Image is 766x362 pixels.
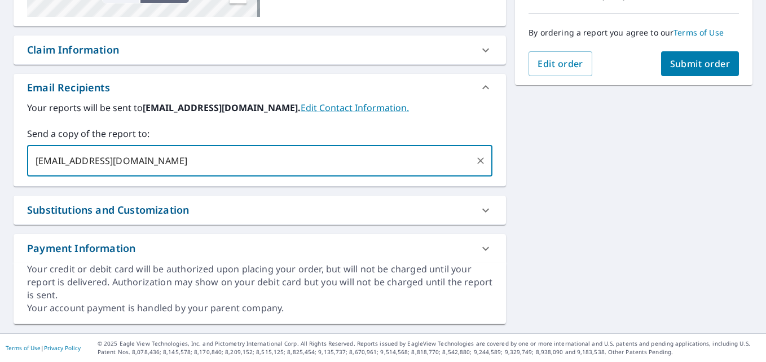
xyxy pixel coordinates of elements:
div: Your account payment is handled by your parent company. [27,302,492,315]
a: Terms of Use [673,27,724,38]
b: [EMAIL_ADDRESS][DOMAIN_NAME]. [143,101,301,114]
p: By ordering a report you agree to our [529,28,739,38]
div: Payment Information [14,234,506,263]
a: Terms of Use [6,344,41,352]
p: | [6,345,81,351]
div: Email Recipients [14,74,506,101]
div: Claim Information [14,36,506,64]
div: Substitutions and Customization [27,202,189,218]
button: Submit order [661,51,739,76]
a: EditContactInfo [301,101,409,114]
a: Privacy Policy [44,344,81,352]
button: Edit order [529,51,592,76]
label: Send a copy of the report to: [27,127,492,140]
div: Claim Information [27,42,119,58]
span: Submit order [670,58,730,70]
span: Edit order [538,58,583,70]
div: Your credit or debit card will be authorized upon placing your order, but will not be charged unt... [27,263,492,302]
div: Email Recipients [27,80,110,95]
button: Clear [473,153,488,169]
div: Substitutions and Customization [14,196,506,224]
p: © 2025 Eagle View Technologies, Inc. and Pictometry International Corp. All Rights Reserved. Repo... [98,339,760,356]
div: Payment Information [27,241,135,256]
label: Your reports will be sent to [27,101,492,114]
